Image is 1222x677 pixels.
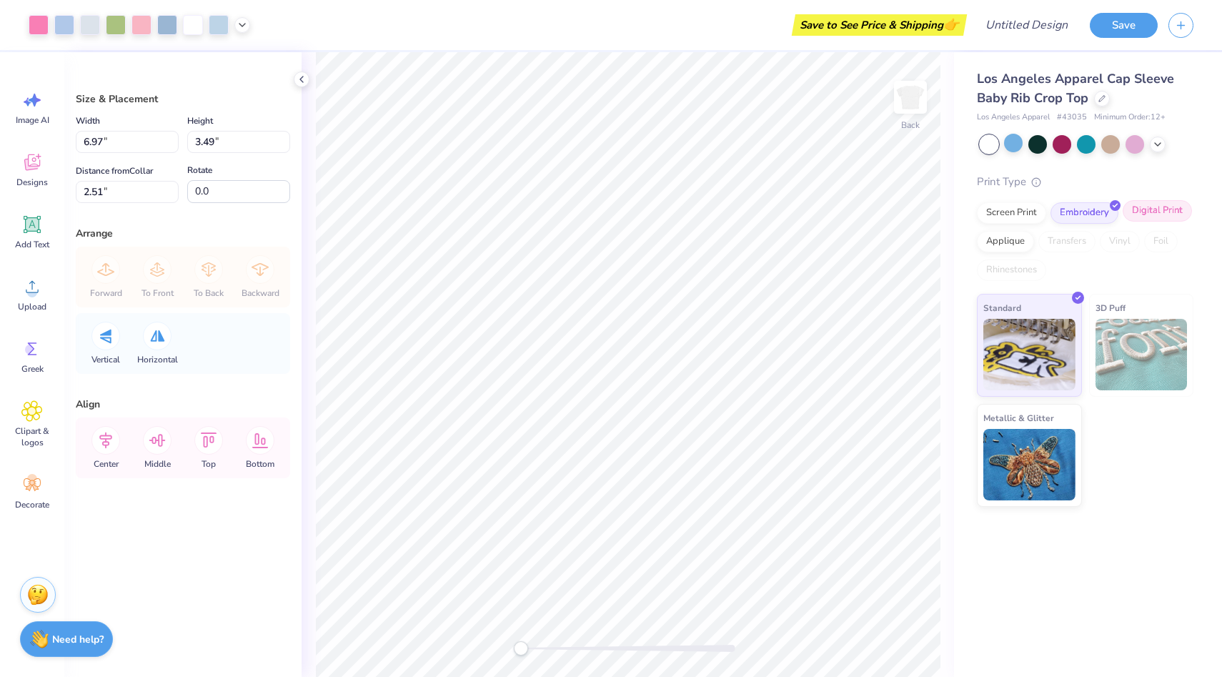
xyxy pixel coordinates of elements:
[76,397,290,412] div: Align
[16,114,49,126] span: Image AI
[91,354,120,365] span: Vertical
[76,162,153,179] label: Distance from Collar
[974,11,1079,39] input: Untitled Design
[901,119,920,132] div: Back
[15,239,49,250] span: Add Text
[977,231,1034,252] div: Applique
[983,319,1076,390] img: Standard
[983,300,1021,315] span: Standard
[977,202,1046,224] div: Screen Print
[983,410,1054,425] span: Metallic & Glitter
[1144,231,1178,252] div: Foil
[1096,300,1126,315] span: 3D Puff
[18,301,46,312] span: Upload
[15,499,49,510] span: Decorate
[977,70,1174,107] span: Los Angeles Apparel Cap Sleeve Baby Rib Crop Top
[94,458,119,470] span: Center
[977,174,1193,190] div: Print Type
[187,112,213,129] label: Height
[1100,231,1140,252] div: Vinyl
[137,354,178,365] span: Horizontal
[246,458,274,470] span: Bottom
[1094,112,1166,124] span: Minimum Order: 12 +
[76,112,100,129] label: Width
[76,92,290,107] div: Size & Placement
[1096,319,1188,390] img: 3D Puff
[16,177,48,188] span: Designs
[943,16,959,33] span: 👉
[983,429,1076,500] img: Metallic & Glitter
[896,83,925,112] img: Back
[52,633,104,646] strong: Need help?
[977,260,1046,281] div: Rhinestones
[76,226,290,241] div: Arrange
[795,14,963,36] div: Save to See Price & Shipping
[1038,231,1096,252] div: Transfers
[514,641,528,656] div: Accessibility label
[202,458,216,470] span: Top
[9,425,56,448] span: Clipart & logos
[1090,13,1158,38] button: Save
[21,363,44,375] span: Greek
[144,458,171,470] span: Middle
[187,162,212,179] label: Rotate
[1057,112,1087,124] span: # 43035
[1123,200,1192,222] div: Digital Print
[977,112,1050,124] span: Los Angeles Apparel
[1050,202,1118,224] div: Embroidery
